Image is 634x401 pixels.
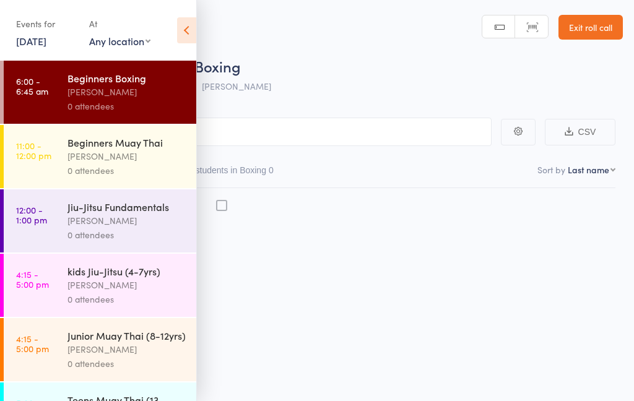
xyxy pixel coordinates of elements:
[16,205,47,225] time: 12:00 - 1:00 pm
[16,140,51,160] time: 11:00 - 12:00 pm
[202,80,271,92] span: [PERSON_NAME]
[16,269,49,289] time: 4:15 - 5:00 pm
[4,61,196,124] a: 6:00 -6:45 amBeginners Boxing[PERSON_NAME]0 attendees
[558,15,623,40] a: Exit roll call
[537,163,565,176] label: Sort by
[67,278,186,292] div: [PERSON_NAME]
[19,118,492,146] input: Search by name
[568,163,609,176] div: Last name
[67,163,186,178] div: 0 attendees
[89,34,150,48] div: Any location
[16,76,48,96] time: 6:00 - 6:45 am
[269,165,274,175] div: 0
[67,200,186,213] div: Jiu-Jitsu Fundamentals
[67,342,186,356] div: [PERSON_NAME]
[545,119,615,145] button: CSV
[16,34,46,48] a: [DATE]
[67,329,186,342] div: Junior Muay Thai (8-12yrs)
[172,159,274,188] button: Other students in Boxing0
[67,99,186,113] div: 0 attendees
[4,125,196,188] a: 11:00 -12:00 pmBeginners Muay Thai[PERSON_NAME]0 attendees
[67,228,186,242] div: 0 attendees
[16,334,49,353] time: 4:15 - 5:00 pm
[67,292,186,306] div: 0 attendees
[67,85,186,99] div: [PERSON_NAME]
[4,318,196,381] a: 4:15 -5:00 pmJunior Muay Thai (8-12yrs)[PERSON_NAME]0 attendees
[4,189,196,252] a: 12:00 -1:00 pmJiu-Jitsu Fundamentals[PERSON_NAME]0 attendees
[67,213,186,228] div: [PERSON_NAME]
[67,264,186,278] div: kids Jiu-Jitsu (4-7yrs)
[67,149,186,163] div: [PERSON_NAME]
[67,356,186,371] div: 0 attendees
[67,136,186,149] div: Beginners Muay Thai
[67,71,186,85] div: Beginners Boxing
[16,14,77,34] div: Events for
[4,254,196,317] a: 4:15 -5:00 pmkids Jiu-Jitsu (4-7yrs)[PERSON_NAME]0 attendees
[89,14,150,34] div: At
